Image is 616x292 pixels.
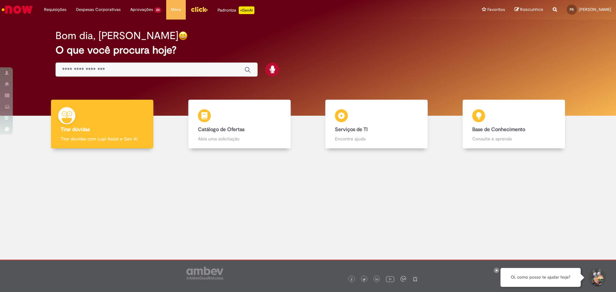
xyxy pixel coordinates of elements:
img: ServiceNow [1,3,34,16]
h2: O que você procura hoje? [56,45,561,56]
div: Oi, como posso te ajudar hoje? [501,268,581,287]
p: Encontre ajuda [335,136,418,142]
img: click_logo_yellow_360x200.png [191,4,208,14]
span: Requisições [44,6,66,13]
span: More [171,6,181,13]
p: +GenAi [239,6,254,14]
img: logo_footer_twitter.png [363,278,366,281]
p: Abra uma solicitação [198,136,281,142]
img: logo_footer_ambev_rotulo_gray.png [186,267,223,279]
span: 23 [154,7,161,13]
img: logo_footer_workplace.png [400,276,406,282]
button: Iniciar Conversa de Suporte [587,268,606,287]
a: Catálogo de Ofertas Abra uma solicitação [171,100,308,149]
img: logo_footer_linkedin.png [375,278,379,281]
a: Tirar dúvidas Tirar dúvidas com Lupi Assist e Gen Ai [34,100,171,149]
a: Rascunhos [515,7,543,13]
span: Favoritos [487,6,505,13]
img: happy-face.png [178,31,188,40]
img: logo_footer_naosei.png [412,276,418,282]
a: Serviços de TI Encontre ajuda [308,100,445,149]
div: Padroniza [218,6,254,14]
span: Aprovações [130,6,153,13]
a: Base de Conhecimento Consulte e aprenda [445,100,583,149]
b: Base de Conhecimento [472,126,525,133]
p: Consulte e aprenda [472,136,555,142]
span: Despesas Corporativas [76,6,121,13]
h2: Bom dia, [PERSON_NAME] [56,30,178,41]
img: logo_footer_facebook.png [350,278,353,281]
span: PS [570,7,574,12]
b: Serviços de TI [335,126,368,133]
img: logo_footer_youtube.png [386,275,394,283]
b: Catálogo de Ofertas [198,126,244,133]
span: [PERSON_NAME] [579,7,611,12]
span: Rascunhos [520,6,543,13]
p: Tirar dúvidas com Lupi Assist e Gen Ai [61,136,144,142]
b: Tirar dúvidas [61,126,90,133]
